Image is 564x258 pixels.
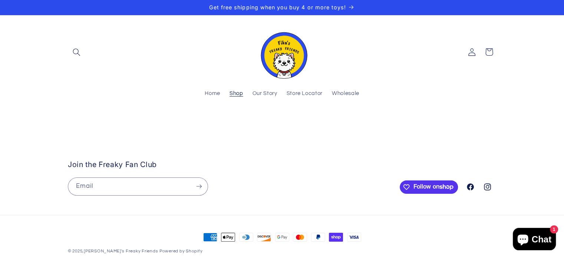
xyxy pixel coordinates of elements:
img: Fika's Freaky Friends [256,26,308,79]
span: Wholesale [332,90,359,97]
a: [PERSON_NAME]'s Freaky Friends [84,249,158,253]
span: Our Story [253,90,277,97]
button: Subscribe [191,177,208,195]
span: Get free shipping when you buy 4 or more toys! [209,4,346,10]
a: Fika's Freaky Friends [253,23,311,82]
span: Home [205,90,220,97]
h2: Join the Freaky Fan Club [68,160,396,169]
inbox-online-store-chat: Shopify online store chat [511,228,558,252]
a: Wholesale [327,86,364,102]
span: Shop [230,90,243,97]
a: Home [200,86,225,102]
summary: Search [68,43,85,61]
small: © 2025, [68,249,158,253]
a: Store Locator [282,86,327,102]
a: Our Story [248,86,282,102]
a: Powered by Shopify [159,249,202,253]
a: Shop [225,86,248,102]
span: Store Locator [287,90,323,97]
